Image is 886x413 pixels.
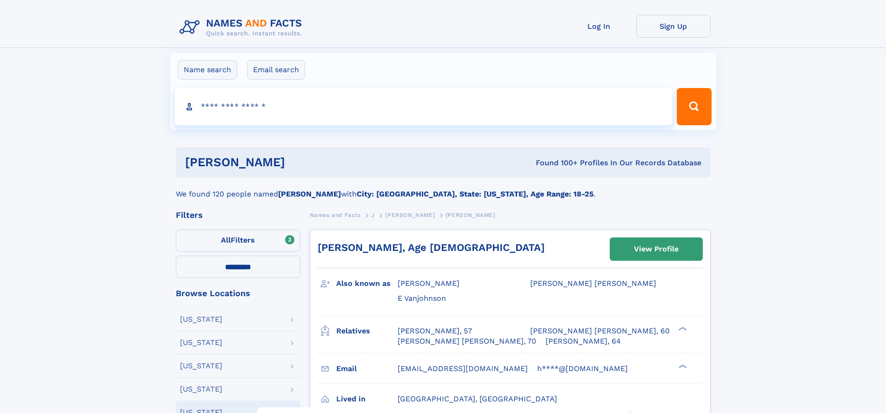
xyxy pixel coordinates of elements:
[385,209,435,221] a: [PERSON_NAME]
[610,238,702,260] a: View Profile
[310,209,361,221] a: Names and Facts
[634,238,679,260] div: View Profile
[446,212,495,218] span: [PERSON_NAME]
[677,88,711,125] button: Search Button
[221,236,231,244] span: All
[676,325,687,332] div: ❯
[410,158,701,168] div: Found 100+ Profiles In Our Records Database
[336,276,398,291] h3: Also known as
[185,156,411,168] h1: [PERSON_NAME]
[636,15,711,38] a: Sign Up
[398,294,446,303] span: E Vanjohnson
[178,60,237,80] label: Name search
[336,361,398,377] h3: Email
[676,363,687,369] div: ❯
[398,326,472,336] a: [PERSON_NAME], 57
[180,316,222,323] div: [US_STATE]
[175,88,673,125] input: search input
[530,326,670,336] a: [PERSON_NAME] [PERSON_NAME], 60
[318,242,545,253] a: [PERSON_NAME], Age [DEMOGRAPHIC_DATA]
[278,190,341,198] b: [PERSON_NAME]
[176,211,300,219] div: Filters
[176,289,300,298] div: Browse Locations
[398,279,460,288] span: [PERSON_NAME]
[371,212,375,218] span: J
[336,391,398,407] h3: Lived in
[357,190,593,198] b: City: [GEOGRAPHIC_DATA], State: [US_STATE], Age Range: 18-25
[180,362,222,370] div: [US_STATE]
[546,336,621,346] a: [PERSON_NAME], 64
[180,339,222,346] div: [US_STATE]
[336,323,398,339] h3: Relatives
[385,212,435,218] span: [PERSON_NAME]
[180,386,222,393] div: [US_STATE]
[371,209,375,221] a: J
[530,279,656,288] span: [PERSON_NAME] [PERSON_NAME]
[176,177,711,200] div: We found 120 people named with .
[176,230,300,252] label: Filters
[398,364,528,373] span: [EMAIL_ADDRESS][DOMAIN_NAME]
[398,336,536,346] a: [PERSON_NAME] [PERSON_NAME], 70
[247,60,305,80] label: Email search
[176,15,310,40] img: Logo Names and Facts
[398,394,557,403] span: [GEOGRAPHIC_DATA], [GEOGRAPHIC_DATA]
[562,15,636,38] a: Log In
